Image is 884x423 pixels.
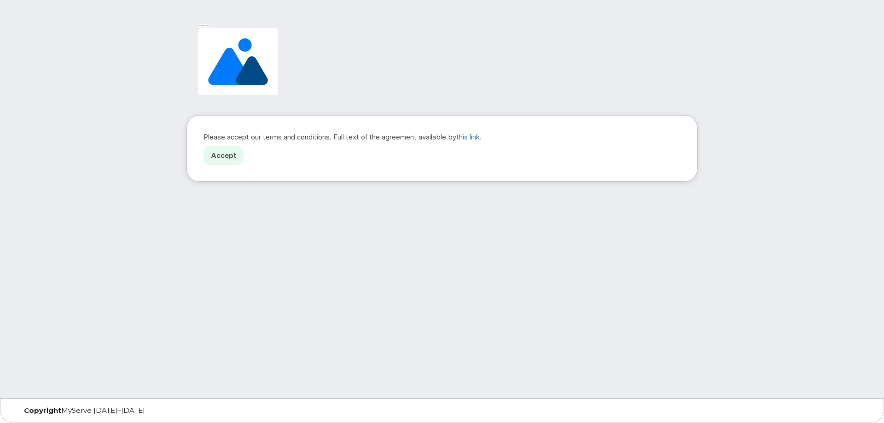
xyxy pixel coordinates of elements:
[17,407,300,414] div: MyServe [DATE]–[DATE]
[24,406,61,415] strong: Copyright
[194,24,282,99] img: Image placeholder
[204,146,244,165] a: Accept
[204,132,680,142] p: Please accept our terms and conditions. Full text of the agreement available by
[456,133,482,141] a: this link.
